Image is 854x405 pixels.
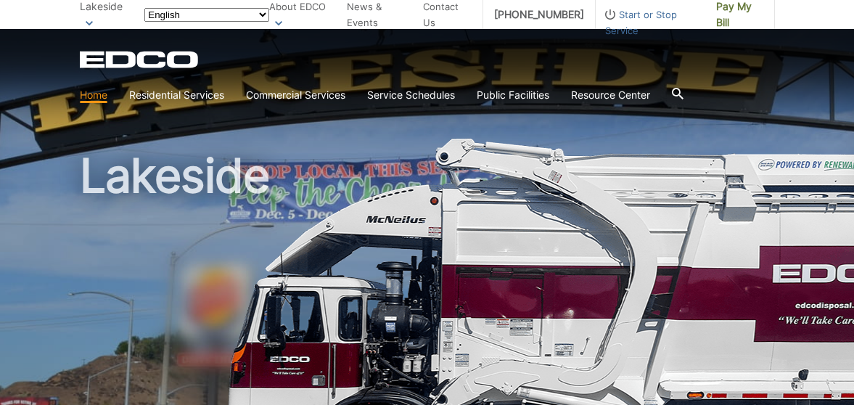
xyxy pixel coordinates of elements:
[246,87,345,103] a: Commercial Services
[477,87,549,103] a: Public Facilities
[144,8,269,22] select: Select a language
[80,87,107,103] a: Home
[571,87,650,103] a: Resource Center
[129,87,224,103] a: Residential Services
[367,87,455,103] a: Service Schedules
[80,51,200,68] a: EDCD logo. Return to the homepage.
